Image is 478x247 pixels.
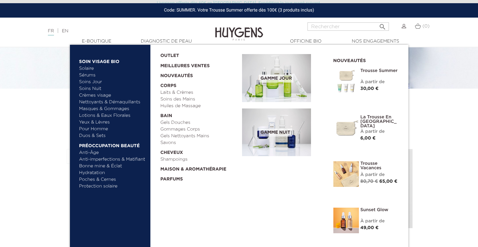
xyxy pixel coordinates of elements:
[360,68,399,73] a: Trousse Summer
[360,218,399,225] div: À partir de
[160,79,238,89] a: Corps
[360,161,399,170] a: Trousse Vacances
[160,69,238,79] a: Nouveautés
[259,75,293,83] span: Gamme jour
[160,139,238,146] a: Savons
[333,56,399,64] h2: Nouveautés
[160,96,238,103] a: Soins des Mains
[134,38,198,45] a: Diagnostic de peau
[377,20,388,29] button: 
[333,115,359,140] img: La Trousse en Coton
[360,115,399,128] a: La Trousse en [GEOGRAPHIC_DATA]
[259,129,292,137] span: Gamme nuit
[79,126,146,132] a: Pour Homme
[79,119,146,126] a: Yeux & Lèvres
[79,183,146,190] a: Protection solaire
[79,65,146,72] a: Solaire
[360,171,399,178] div: À partir de
[379,21,386,29] i: 
[242,108,324,156] a: Gamme nuit
[79,176,146,183] a: Poches & Cernes
[67,149,146,164] button: Pertinence
[79,106,146,112] a: Masques & Gommages
[45,27,194,35] div: |
[79,170,146,176] a: Hydratation
[215,17,263,42] img: Huygens
[160,133,238,139] a: Gels Nettoyants Mains
[160,109,238,119] a: Bain
[65,38,129,45] a: E-Boutique
[79,156,146,163] a: Anti-imperfections & Matifiant
[360,208,399,212] a: Sunset Glow
[242,54,311,102] img: routine_jour_banner.jpg
[333,161,359,187] img: La Trousse vacances
[79,163,146,170] a: Bonne mine & Éclat
[62,29,68,33] a: EN
[79,149,146,156] a: Anti-Âge
[160,59,232,69] a: Meilleures Ventes
[79,79,146,85] a: Soins Jour
[79,55,146,65] a: Soin Visage Bio
[160,49,232,59] a: OUTLET
[160,119,238,126] a: Gels Douches
[160,103,238,109] a: Huiles de Massage
[360,86,379,91] span: 30,00 €
[360,226,379,230] span: 49,00 €
[242,54,324,102] a: Gamme jour
[422,24,429,28] span: (0)
[79,99,146,106] a: Nettoyants & Démaquillants
[360,79,399,85] div: À partir de
[160,89,238,96] a: Laits & Crèmes
[333,208,359,233] img: Sunset glow- un teint éclatant
[48,29,54,36] a: FR
[360,128,399,135] div: À partir de
[79,85,140,92] a: Soins Nuit
[360,136,376,140] span: 6,00 €
[333,68,359,94] img: Trousse Summer
[344,38,407,45] a: Nos engagements
[242,108,311,156] img: routine_nuit_banner.jpg
[274,38,338,45] a: Officine Bio
[307,22,389,31] input: Rechercher
[79,139,146,149] a: Préoccupation beauté
[360,179,378,184] span: 80,70 €
[160,126,238,133] a: Gommages Corps
[160,163,238,173] a: Maison & Aromathérapie
[160,146,238,156] a: Cheveux
[79,132,146,139] a: Duos & Sets
[379,179,398,184] span: 65,00 €
[160,173,238,183] a: Parfums
[79,112,146,119] a: Lotions & Eaux Florales
[160,156,238,163] a: Shampoings
[79,92,146,99] a: Crèmes visage
[79,72,146,79] a: Sérums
